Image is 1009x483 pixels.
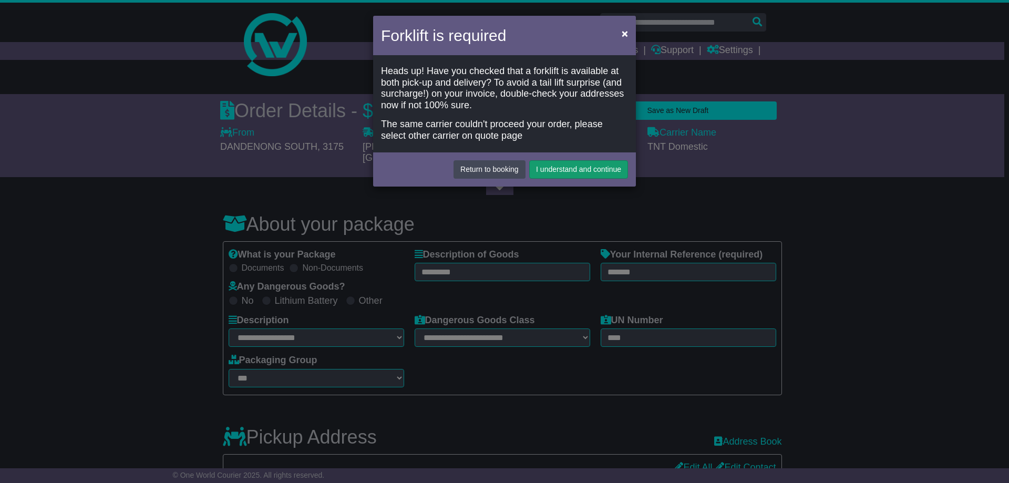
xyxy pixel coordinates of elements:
button: Return to booking [454,160,526,179]
button: Close [616,23,633,44]
h4: Forklift is required [381,24,506,47]
span: × [622,27,628,39]
div: Heads up! Have you checked that a forklift is available at both pick-up and delivery? To avoid a ... [381,66,628,111]
div: The same carrier couldn't proceed your order, please select other carrier on quote page [381,119,628,141]
button: I understand and continue [529,160,628,179]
